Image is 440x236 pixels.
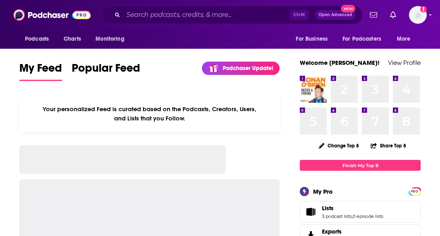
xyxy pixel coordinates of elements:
[223,65,273,72] p: Podchaser Update!
[409,6,427,24] button: Show profile menu
[322,228,342,235] span: Exports
[95,33,124,45] span: Monitoring
[72,61,140,80] span: Popular Feed
[101,6,363,24] div: Search podcasts, credits, & more...
[352,213,353,219] span: ,
[72,61,140,81] a: Popular Feed
[296,33,328,45] span: For Business
[300,76,327,103] img: Conan O’Brien Needs A Friend
[300,160,421,171] a: Finish My Top 8
[58,31,86,47] a: Charts
[300,201,421,223] span: Lists
[315,10,356,20] button: Open AdvancedNew
[322,205,334,212] span: Lists
[342,33,381,45] span: For Podcasters
[25,33,49,45] span: Podcasts
[19,31,59,47] button: open menu
[19,95,280,132] div: Your personalized Feed is curated based on the Podcasts, Creators, Users, and Lists that you Follow.
[300,59,380,66] a: Welcome [PERSON_NAME]!
[19,61,62,81] a: My Feed
[64,33,81,45] span: Charts
[19,61,62,80] span: My Feed
[322,205,383,212] a: Lists
[319,13,352,17] span: Open Advanced
[387,8,399,22] a: Show notifications dropdown
[303,206,319,217] a: Lists
[420,6,427,12] svg: Add a profile image
[341,5,355,12] span: New
[13,7,91,23] img: Podchaser - Follow, Share and Rate Podcasts
[391,31,421,47] button: open menu
[409,6,427,24] span: Logged in as vjacobi
[90,31,135,47] button: open menu
[290,10,309,20] span: Ctrl K
[353,213,383,219] a: 0 episode lists
[337,31,393,47] button: open menu
[313,188,333,195] div: My Pro
[388,59,421,66] a: View Profile
[367,8,380,22] a: Show notifications dropdown
[322,213,352,219] a: 3 podcast lists
[290,31,338,47] button: open menu
[314,141,364,151] button: Change Top 8
[370,138,407,153] button: Share Top 8
[409,6,427,24] img: User Profile
[397,33,411,45] span: More
[123,8,290,21] input: Search podcasts, credits, & more...
[410,188,419,194] a: PRO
